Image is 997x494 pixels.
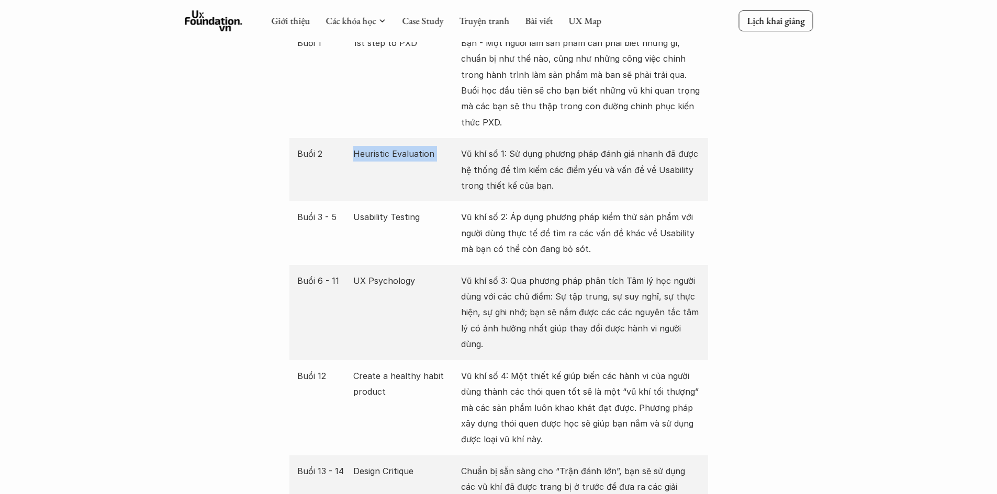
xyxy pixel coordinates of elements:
p: Buổi 3 - 5 [297,209,349,225]
p: Vũ khí số 3: Qua phương pháp phân tích Tâm lý học người dùng với các chủ điểm: Sự tập trung, sự s... [461,273,700,352]
p: Vũ khí số 4: Một thiết kế giúp biến các hành vi của người dùng thành các thói quen tốt sẽ là một ... [461,368,700,447]
p: Buổi 6 - 11 [297,273,349,289]
a: Lịch khai giảng [738,10,813,31]
a: Case Study [402,15,443,27]
p: Design Critique [353,463,456,479]
a: UX Map [568,15,601,27]
p: Heuristic Evaluation [353,146,456,162]
p: Buổi 12 [297,368,349,384]
p: Buổi 2 [297,146,349,162]
p: Usability Testing [353,209,456,225]
p: Vũ khí số 1: Sử dụng phương pháp đánh giá nhanh đã được hệ thống để tìm kiếm các điểm yếu và vấn ... [461,146,700,193]
a: Truyện tranh [459,15,509,27]
p: 1st step to PXD [353,35,456,51]
a: Bài viết [525,15,553,27]
a: Các khóa học [326,15,376,27]
p: Create a healthy habit product [353,368,456,400]
p: Buổi 1 [297,35,349,51]
p: Bạn - Một người làm sản phẩm cần phải biết những gì, chuẩn bị như thế nào, cũng như những công vi... [461,35,700,130]
a: Giới thiệu [271,15,310,27]
p: Vũ khí số 2: Áp dụng phương pháp kiểm thử sản phẩm với người dùng thực tế để tìm ra các vấn đề kh... [461,209,700,257]
p: UX Psychology [353,273,456,289]
p: Lịch khai giảng [747,15,804,27]
p: Buổi 13 - 14 [297,463,349,479]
